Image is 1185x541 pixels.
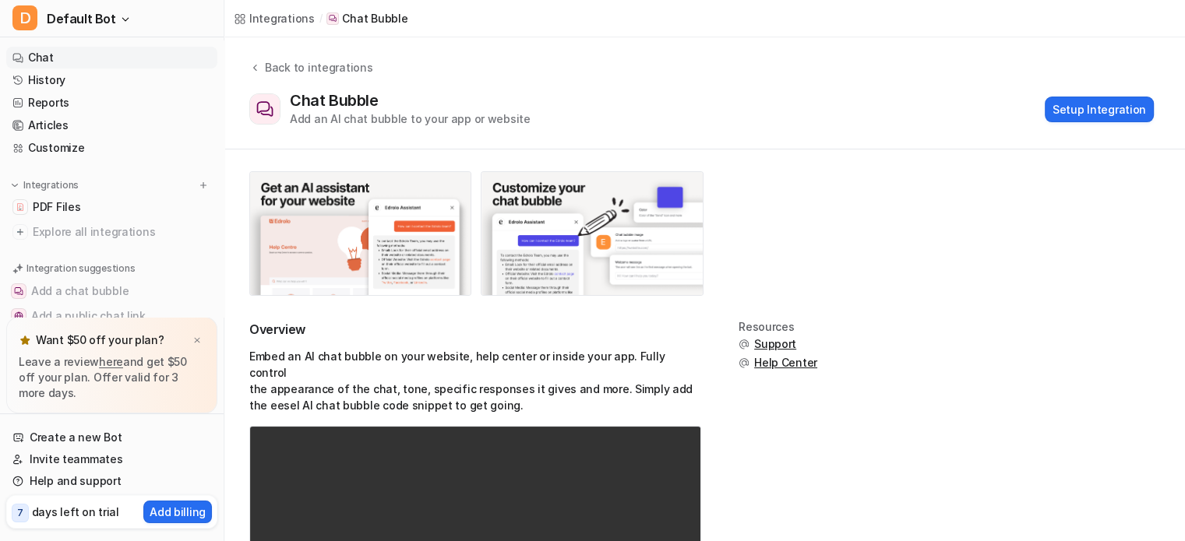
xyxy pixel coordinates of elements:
[14,286,23,296] img: Add a chat bubble
[9,180,20,191] img: expand menu
[6,47,217,69] a: Chat
[754,336,796,352] span: Support
[6,177,83,193] button: Integrations
[739,357,749,368] img: support.svg
[12,5,37,30] span: D
[739,321,817,333] div: Resources
[16,202,25,212] img: PDF Files
[6,196,217,218] a: PDF FilesPDF Files
[342,11,407,26] p: Chat Bubble
[19,334,31,346] img: star
[739,336,817,352] button: Support
[290,111,531,127] div: Add an AI chat bubble to your app or website
[326,11,407,26] a: Chat Bubble
[754,355,817,371] span: Help Center
[6,427,217,448] a: Create a new Bot
[6,137,217,159] a: Customize
[249,10,315,26] div: Integrations
[249,321,701,339] h2: Overview
[192,335,202,346] img: x
[32,504,119,520] p: days left on trial
[99,355,123,368] a: here
[19,354,205,401] p: Leave a review and get $50 off your plan. Offer valid for 3 more days.
[290,91,385,110] div: Chat Bubble
[1045,97,1154,122] button: Setup Integration
[150,504,206,520] p: Add billing
[260,59,372,76] div: Back to integrations
[739,355,817,371] button: Help Center
[47,8,116,30] span: Default Bot
[249,59,372,91] button: Back to integrations
[6,221,217,243] a: Explore all integrations
[143,501,212,523] button: Add billing
[319,12,323,26] span: /
[6,69,217,91] a: History
[12,224,28,240] img: explore all integrations
[26,262,135,276] p: Integration suggestions
[249,348,701,413] p: Embed an AI chat bubble on your website, help center or inside your app. Fully control the appear...
[6,448,217,470] a: Invite teammates
[36,332,164,348] p: Want $50 off your plan?
[6,279,217,304] button: Add a chat bubbleAdd a chat bubble
[23,179,79,191] p: Integrations
[6,304,217,328] button: Add a public chat linkAdd a public chat link
[6,114,217,136] a: Articles
[6,92,217,114] a: Reports
[198,180,209,191] img: menu_add.svg
[33,220,211,244] span: Explore all integrations
[33,199,80,215] span: PDF Files
[234,10,315,26] a: Integrations
[739,339,749,350] img: support.svg
[6,470,217,492] a: Help and support
[17,506,23,520] p: 7
[14,311,23,321] img: Add a public chat link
